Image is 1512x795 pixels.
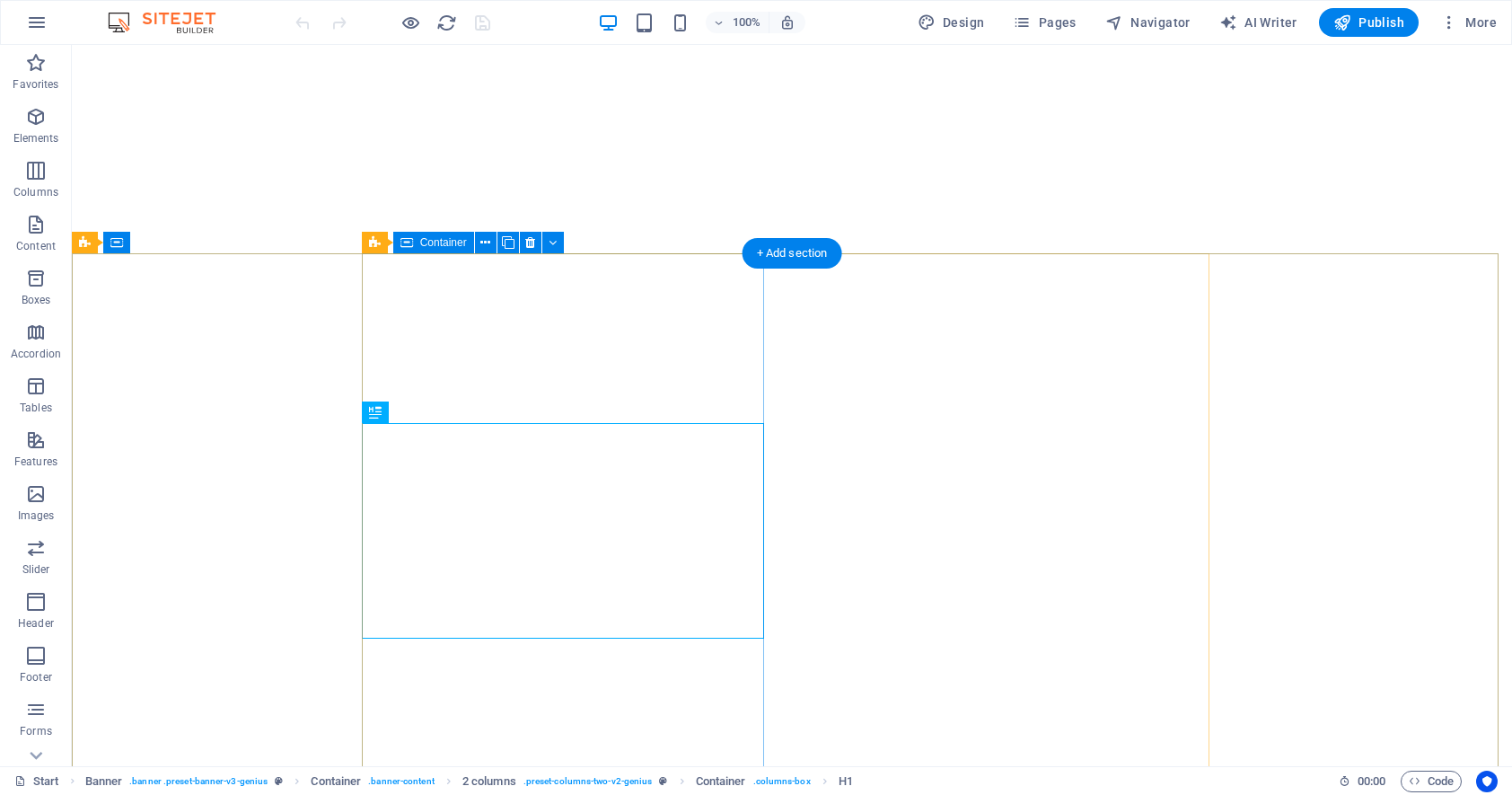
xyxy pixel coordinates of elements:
span: Publish [1333,13,1404,31]
p: Elements [13,131,59,146]
span: Click to select. Double-click to edit [839,771,853,792]
span: Navigator [1105,13,1191,31]
button: AI Writer [1212,8,1305,37]
button: Design [910,8,992,37]
span: 00 00 [1358,771,1385,792]
span: Container [420,237,467,248]
p: Images [18,508,55,523]
span: More [1440,13,1497,31]
p: Slider [22,562,50,577]
nav: breadcrumb [85,771,853,792]
h6: 100% [733,12,761,33]
span: Pages [1013,13,1076,31]
i: On resize automatically adjust zoom level to fit chosen device. [779,14,796,31]
div: Design (Ctrl+Alt+Y) [910,8,992,37]
a: Click to cancel selection. Double-click to open Pages [14,771,59,792]
p: Content [16,239,56,253]
i: This element is a customizable preset [275,776,283,786]
h6: Session time [1339,771,1386,792]
p: Columns [13,185,58,199]
button: Usercentrics [1476,771,1498,792]
div: + Add section [743,238,842,269]
button: Click here to leave preview mode and continue editing [400,12,421,33]
span: . preset-columns-two-v2-genius [523,771,653,792]
button: reload [435,12,457,33]
p: Forms [20,724,52,738]
button: Navigator [1098,8,1198,37]
span: Click to select. Double-click to edit [462,771,516,792]
span: . columns-box [753,771,811,792]
p: Favorites [13,77,58,92]
button: Pages [1006,8,1083,37]
span: Click to select. Double-click to edit [85,771,123,792]
button: Publish [1319,8,1419,37]
p: Boxes [22,293,51,307]
i: This element is a customizable preset [659,776,667,786]
button: Code [1401,771,1462,792]
p: Tables [20,401,52,415]
span: Click to select. Double-click to edit [311,771,361,792]
span: Code [1409,771,1454,792]
img: Editor Logo [103,12,238,33]
span: AI Writer [1219,13,1297,31]
span: Click to select. Double-click to edit [696,771,746,792]
p: Features [14,455,57,469]
i: Reload page [436,13,457,33]
span: . banner .preset-banner-v3-genius [129,771,268,792]
p: Footer [20,670,52,685]
span: Design [918,13,985,31]
button: More [1433,8,1504,37]
span: . banner-content [368,771,434,792]
p: Accordion [11,347,61,361]
span: : [1370,774,1373,788]
p: Header [18,616,54,631]
button: 100% [706,12,769,33]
